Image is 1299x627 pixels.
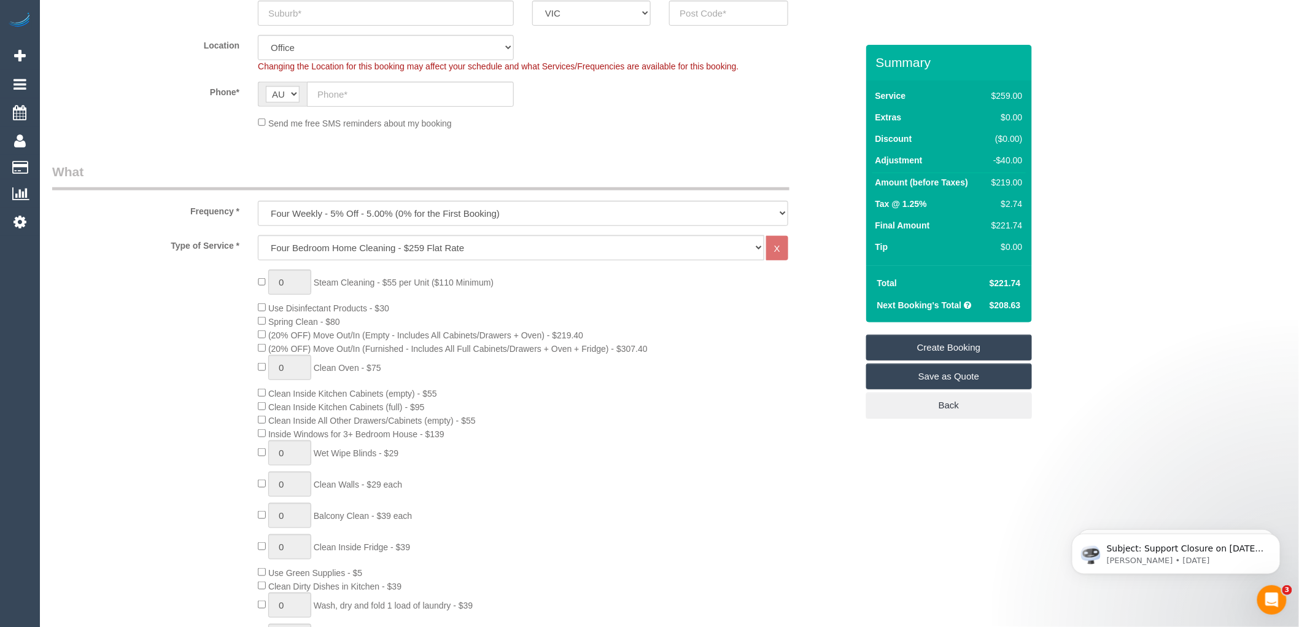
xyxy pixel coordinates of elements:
label: Tax @ 1.25% [875,198,927,210]
span: (20% OFF) Move Out/In (Furnished - Includes All Full Cabinets/Drawers + Oven + Fridge) - $307.40 [268,344,648,354]
span: Wet Wipe Blinds - $29 [314,448,398,458]
span: Send me free SMS reminders about my booking [268,118,452,128]
div: $259.00 [987,90,1022,102]
label: Final Amount [875,219,930,232]
span: $208.63 [990,300,1021,310]
span: Clean Inside All Other Drawers/Cabinets (empty) - $55 [268,416,476,426]
label: Discount [875,133,912,145]
a: Create Booking [866,335,1032,360]
label: Extras [875,111,902,123]
span: Spring Clean - $80 [268,317,340,327]
input: Phone* [307,82,514,107]
label: Tip [875,241,888,253]
a: Back [866,392,1032,418]
input: Post Code* [669,1,788,26]
strong: Total [877,278,897,288]
span: Clean Dirty Dishes in Kitchen - $39 [268,582,401,591]
strong: Next Booking's Total [877,300,962,310]
div: $2.74 [987,198,1022,210]
span: Inside Windows for 3+ Bedroom House - $139 [268,429,444,439]
span: Wash, dry and fold 1 load of laundry - $39 [314,601,473,610]
span: Clean Inside Kitchen Cabinets (empty) - $55 [268,389,437,399]
label: Adjustment [875,154,923,166]
img: Automaid Logo [7,12,32,29]
div: -$40.00 [987,154,1022,166]
iframe: Intercom live chat [1257,585,1287,615]
span: Changing the Location for this booking may affect your schedule and what Services/Frequencies are... [258,61,739,71]
span: Clean Oven - $75 [314,363,381,373]
span: Balcony Clean - $39 each [314,511,412,521]
legend: What [52,163,789,190]
span: Use Disinfectant Products - $30 [268,303,389,313]
h3: Summary [876,55,1026,69]
label: Amount (before Taxes) [875,176,968,189]
input: Suburb* [258,1,514,26]
a: Save as Quote [866,364,1032,389]
span: Clean Walls - $29 each [314,480,402,489]
span: Use Green Supplies - $5 [268,568,362,578]
div: ($0.00) [987,133,1022,145]
div: $0.00 [987,241,1022,253]
label: Location [43,35,249,52]
iframe: Intercom notifications message [1053,508,1299,594]
span: (20% OFF) Move Out/In (Empty - Includes All Cabinets/Drawers + Oven) - $219.40 [268,330,583,340]
label: Service [875,90,906,102]
label: Type of Service * [43,235,249,252]
span: Clean Inside Fridge - $39 [314,542,410,552]
span: Steam Cleaning - $55 per Unit ($110 Minimum) [314,278,494,287]
label: Phone* [43,82,249,98]
span: Clean Inside Kitchen Cabinets (full) - $95 [268,402,424,412]
span: 3 [1282,585,1292,595]
label: Frequency * [43,201,249,217]
div: $219.00 [987,176,1022,189]
span: $221.74 [990,278,1021,288]
div: $0.00 [987,111,1022,123]
div: $221.74 [987,219,1022,232]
